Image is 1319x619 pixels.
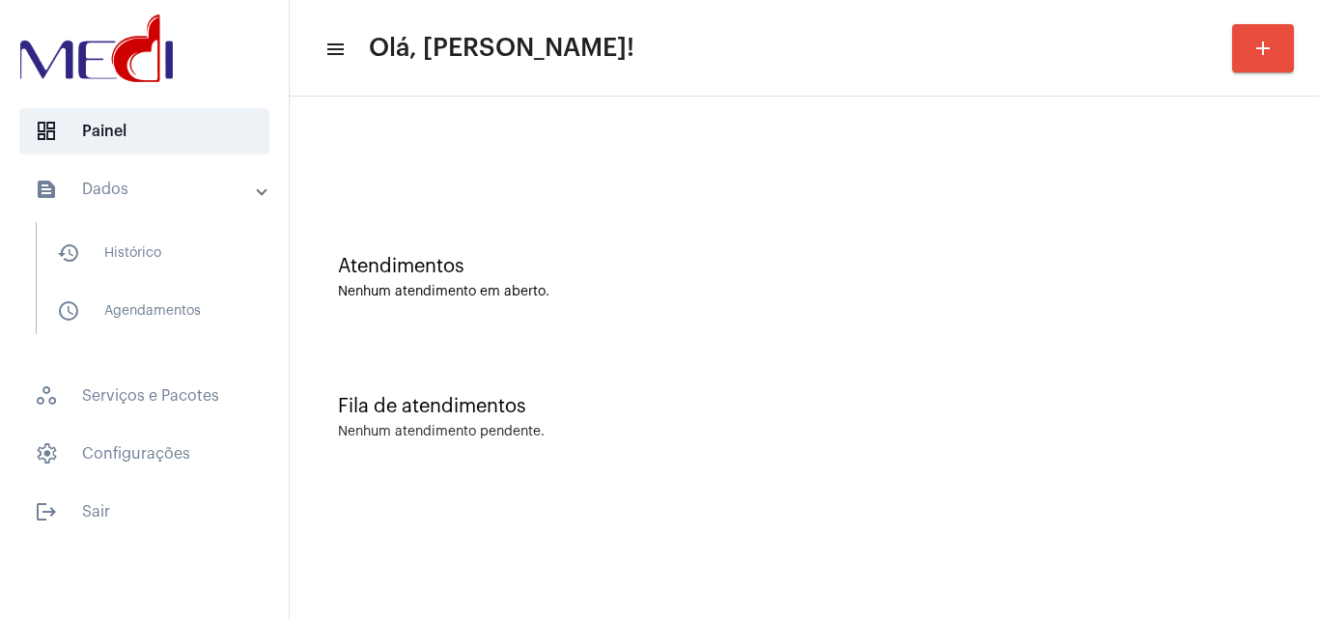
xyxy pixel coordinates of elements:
mat-icon: add [1251,37,1275,60]
span: Histórico [42,230,245,276]
span: sidenav icon [35,384,58,408]
mat-icon: sidenav icon [57,299,80,323]
img: d3a1b5fa-500b-b90f-5a1c-719c20e9830b.png [15,10,178,87]
mat-expansion-panel-header: sidenav iconDados [12,166,289,212]
mat-panel-title: Dados [35,178,258,201]
mat-icon: sidenav icon [324,38,344,61]
span: Olá, [PERSON_NAME]! [369,33,634,64]
div: Nenhum atendimento em aberto. [338,285,1271,299]
span: Agendamentos [42,288,245,334]
div: Fila de atendimentos [338,396,1271,417]
div: Atendimentos [338,256,1271,277]
div: Nenhum atendimento pendente. [338,425,545,439]
div: sidenav iconDados [12,212,289,361]
span: Configurações [19,431,269,477]
span: Serviços e Pacotes [19,373,269,419]
mat-icon: sidenav icon [35,500,58,523]
span: Sair [19,489,269,535]
span: sidenav icon [35,442,58,465]
span: Painel [19,108,269,155]
mat-icon: sidenav icon [35,178,58,201]
mat-icon: sidenav icon [57,241,80,265]
span: sidenav icon [35,120,58,143]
